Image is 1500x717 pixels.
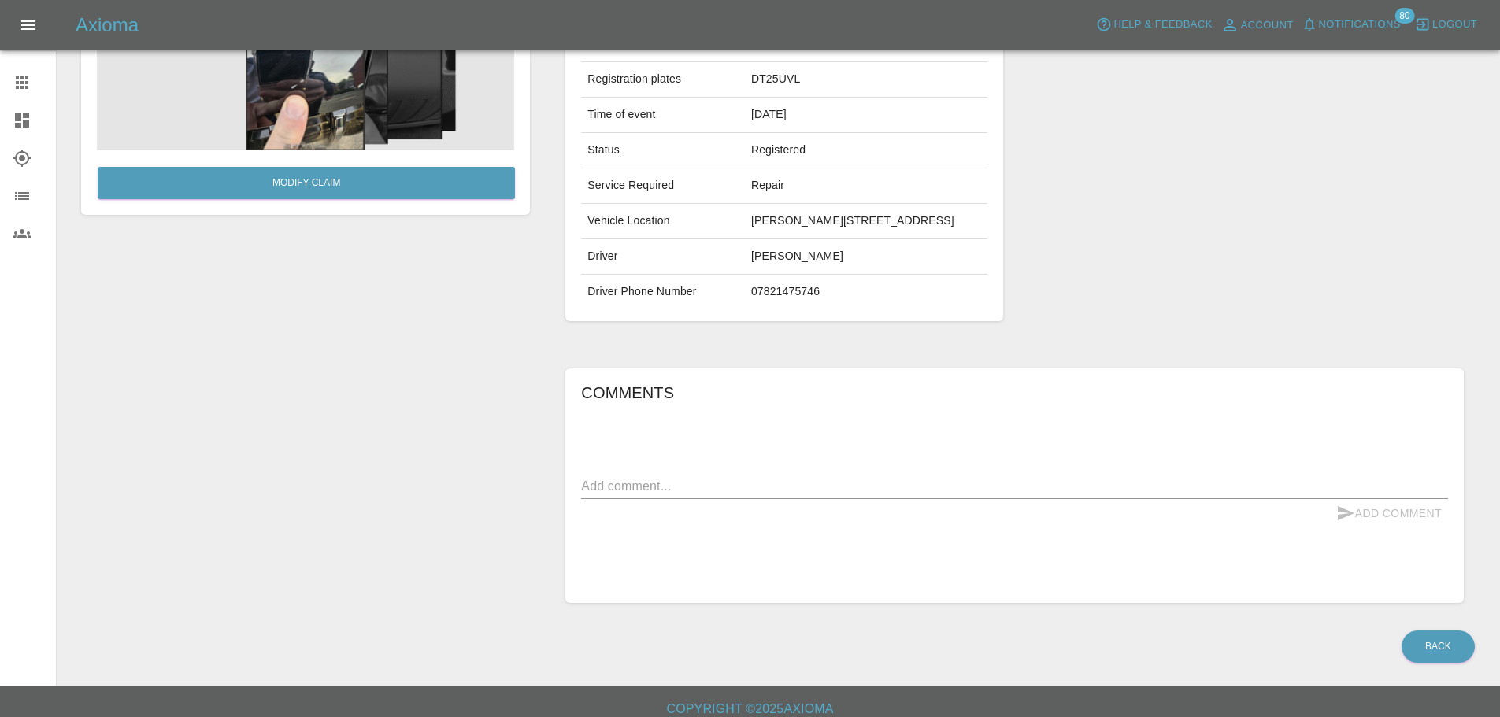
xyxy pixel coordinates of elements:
button: Open drawer [9,6,47,44]
a: Modify Claim [98,167,515,199]
span: Notifications [1319,16,1401,34]
td: Repair [745,168,987,204]
td: Registered [745,133,987,168]
span: Help & Feedback [1113,16,1212,34]
button: Notifications [1298,13,1405,37]
td: Service Required [581,168,745,204]
td: [PERSON_NAME][STREET_ADDRESS] [745,204,987,239]
span: 80 [1394,8,1414,24]
td: [PERSON_NAME] [745,239,987,275]
td: Registration plates [581,62,745,98]
td: Status [581,133,745,168]
span: Logout [1432,16,1477,34]
button: Logout [1411,13,1481,37]
h5: Axioma [76,13,139,38]
td: Driver [581,239,745,275]
td: Driver Phone Number [581,275,745,309]
td: Time of event [581,98,745,133]
td: 07821475746 [745,275,987,309]
td: [DATE] [745,98,987,133]
span: Account [1241,17,1294,35]
td: DT25UVL [745,62,987,98]
h6: Comments [581,380,1448,405]
a: Account [1217,13,1298,38]
a: Back [1402,630,1475,663]
button: Help & Feedback [1092,13,1216,37]
td: Vehicle Location [581,204,745,239]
